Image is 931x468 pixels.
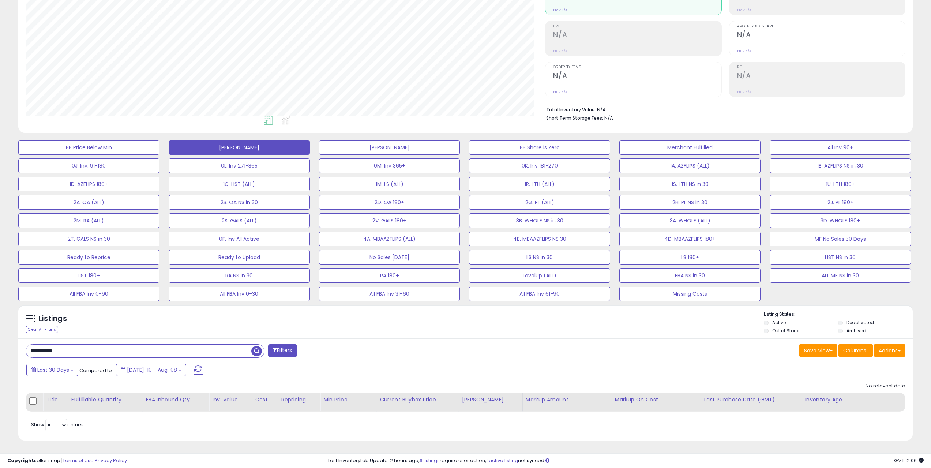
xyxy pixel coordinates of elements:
[255,396,275,404] div: Cost
[469,158,610,173] button: 0K. Inv 181-270
[18,268,159,283] button: LIST 180+
[770,158,911,173] button: 1B. AZFLIPS NS in 30
[612,393,701,411] th: The percentage added to the cost of goods (COGS) that forms the calculator for Min & Max prices.
[469,195,610,210] button: 2G. PL (ALL)
[805,396,902,404] div: Inventory Age
[323,396,373,404] div: Min Price
[866,383,905,390] div: No relevant data
[328,457,924,464] div: Last InventoryLab Update: 2 hours ago, require user action, not synced.
[469,268,610,283] button: LevelUp (ALL)
[26,364,78,376] button: Last 30 Days
[553,8,567,12] small: Prev: N/A
[169,213,310,228] button: 2S. GALS (ALL)
[31,421,84,428] span: Show: entries
[319,140,460,155] button: [PERSON_NAME]
[18,250,159,265] button: Ready to Reprice
[7,457,34,464] strong: Copyright
[737,8,751,12] small: Prev: N/A
[770,250,911,265] button: LIST NS in 30
[281,396,318,404] div: Repricing
[619,250,761,265] button: LS 180+
[704,396,799,404] div: Last Purchase Date (GMT)
[770,140,911,155] button: All Inv 90+
[799,344,837,357] button: Save View
[772,327,799,334] label: Out of Stock
[469,232,610,246] button: 4B. MBAAZFLIPS NS 30
[619,177,761,191] button: 1S. LTH NS in 30
[95,457,127,464] a: Privacy Policy
[169,158,310,173] button: 0L. Inv 271-365
[846,319,874,326] label: Deactivated
[526,396,609,404] div: Markup Amount
[18,213,159,228] button: 2M. RA (ALL)
[553,31,721,41] h2: N/A
[619,195,761,210] button: 2H. PL NS in 30
[553,49,567,53] small: Prev: N/A
[319,158,460,173] button: 0M. Inv 365+
[619,268,761,283] button: FBA NS in 30
[169,250,310,265] button: Ready to Upload
[764,311,913,318] p: Listing States:
[737,72,905,82] h2: N/A
[319,195,460,210] button: 2D. OA 180+
[116,364,186,376] button: [DATE]-10 - Aug-08
[486,457,518,464] a: 1 active listing
[169,177,310,191] button: 1G. LIST (ALL)
[18,232,159,246] button: 2T. GALS NS in 30
[319,250,460,265] button: No Sales [DATE]
[770,268,911,283] button: ALL MF NS in 30
[212,396,249,404] div: Inv. value
[7,457,127,464] div: seller snap | |
[737,31,905,41] h2: N/A
[469,287,610,301] button: All FBA Inv 61-90
[546,106,596,113] b: Total Inventory Value:
[770,177,911,191] button: 1U. LTH 180+
[18,158,159,173] button: 0J. Inv. 91-180
[546,105,900,113] li: N/A
[894,457,924,464] span: 2025-09-8 12:06 GMT
[874,344,905,357] button: Actions
[79,367,113,374] span: Compared to:
[838,344,873,357] button: Columns
[18,140,159,155] button: BB Price Below Min
[469,213,610,228] button: 3B. WHOLE NS in 30
[169,287,310,301] button: All FBA Inv 0-30
[63,457,94,464] a: Terms of Use
[268,344,297,357] button: Filters
[319,268,460,283] button: RA 180+
[380,396,455,404] div: Current Buybox Price
[18,177,159,191] button: 1D. AZFLIPS 180+
[553,90,567,94] small: Prev: N/A
[619,213,761,228] button: 3A. WHOLE (ALL)
[18,287,159,301] button: All FBA Inv 0-90
[469,250,610,265] button: LS NS in 30
[319,213,460,228] button: 2V. GALS 180+
[737,25,905,29] span: Avg. Buybox Share
[619,287,761,301] button: Missing Costs
[420,457,440,464] a: 6 listings
[319,177,460,191] button: 1M. LS (ALL)
[169,232,310,246] button: 0F. Inv All Active
[169,140,310,155] button: [PERSON_NAME]
[169,195,310,210] button: 2B. OA NS in 30
[619,140,761,155] button: Merchant Fulfilled
[319,232,460,246] button: 4A. MBAAZFLIPS (ALL)
[18,195,159,210] button: 2A. OA (ALL)
[469,177,610,191] button: 1R. LTH (ALL)
[462,396,519,404] div: [PERSON_NAME]
[146,396,206,404] div: FBA inbound Qty
[127,366,177,374] span: [DATE]-10 - Aug-08
[737,65,905,70] span: ROI
[71,396,140,404] div: Fulfillable Quantity
[770,213,911,228] button: 3D. WHOLE 180+
[770,195,911,210] button: 2J. PL 180+
[546,115,603,121] b: Short Term Storage Fees:
[26,326,58,333] div: Clear All Filters
[46,396,65,404] div: Title
[770,232,911,246] button: MF No Sales 30 Days
[615,396,698,404] div: Markup on Cost
[737,90,751,94] small: Prev: N/A
[604,115,613,121] span: N/A
[319,287,460,301] button: All FBA Inv 31-60
[772,319,786,326] label: Active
